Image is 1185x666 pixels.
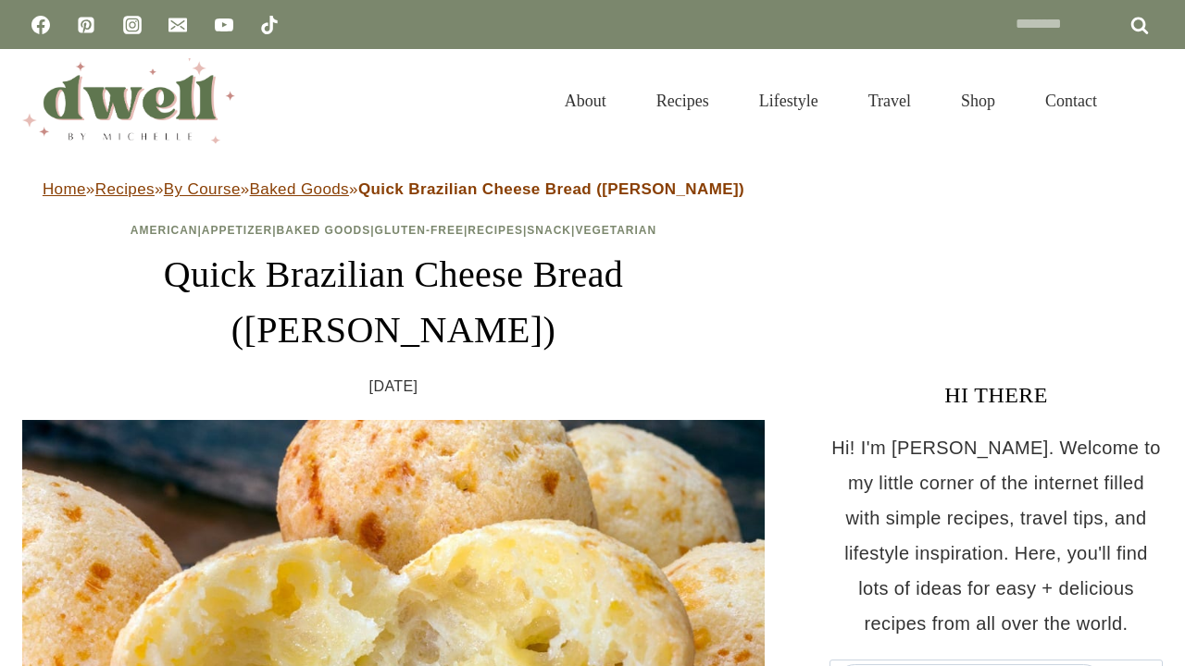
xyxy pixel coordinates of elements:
[1131,85,1163,117] button: View Search Form
[131,224,198,237] a: American
[575,224,656,237] a: Vegetarian
[468,224,523,237] a: Recipes
[250,180,349,198] a: Baked Goods
[829,430,1163,641] p: Hi! I'm [PERSON_NAME]. Welcome to my little corner of the internet filled with simple recipes, tr...
[277,224,371,237] a: Baked Goods
[22,247,765,358] h1: Quick Brazilian Cheese Bread ([PERSON_NAME])
[159,6,196,43] a: Email
[358,180,744,198] strong: Quick Brazilian Cheese Bread ([PERSON_NAME])
[734,68,843,133] a: Lifestyle
[936,68,1020,133] a: Shop
[843,68,936,133] a: Travel
[540,68,1122,133] nav: Primary Navigation
[131,224,656,237] span: | | | | | |
[631,68,734,133] a: Recipes
[369,373,418,401] time: [DATE]
[43,180,86,198] a: Home
[829,378,1163,412] h3: HI THERE
[43,180,744,198] span: » » » »
[22,6,59,43] a: Facebook
[206,6,243,43] a: YouTube
[95,180,155,198] a: Recipes
[202,224,272,237] a: Appetizer
[527,224,571,237] a: Snack
[68,6,105,43] a: Pinterest
[1020,68,1122,133] a: Contact
[375,224,464,237] a: Gluten-Free
[540,68,631,133] a: About
[114,6,151,43] a: Instagram
[22,58,235,143] img: DWELL by michelle
[251,6,288,43] a: TikTok
[164,180,241,198] a: By Course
